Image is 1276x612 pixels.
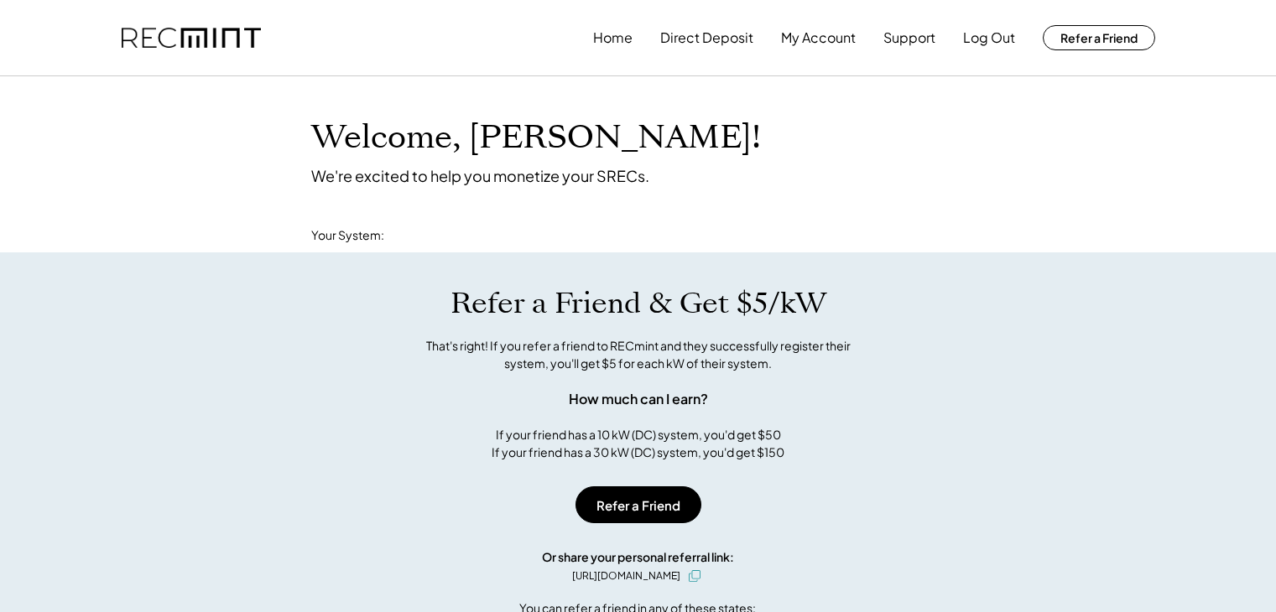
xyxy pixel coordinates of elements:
[1043,25,1155,50] button: Refer a Friend
[451,286,826,321] h1: Refer a Friend & Get $5/kW
[569,389,708,409] div: How much can I earn?
[311,227,384,244] div: Your System:
[576,486,701,523] button: Refer a Friend
[883,21,935,54] button: Support
[685,566,705,586] button: click to copy
[572,568,680,583] div: [URL][DOMAIN_NAME]
[311,118,761,158] h1: Welcome, [PERSON_NAME]!
[122,28,261,49] img: recmint-logotype%403x.png
[408,337,869,372] div: That's right! If you refer a friend to RECmint and they successfully register their system, you'l...
[660,21,753,54] button: Direct Deposit
[542,548,734,566] div: Or share your personal referral link:
[593,21,633,54] button: Home
[781,21,856,54] button: My Account
[311,166,649,185] div: We're excited to help you monetize your SRECs.
[492,426,784,461] div: If your friend has a 10 kW (DC) system, you'd get $50 If your friend has a 30 kW (DC) system, you...
[963,21,1015,54] button: Log Out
